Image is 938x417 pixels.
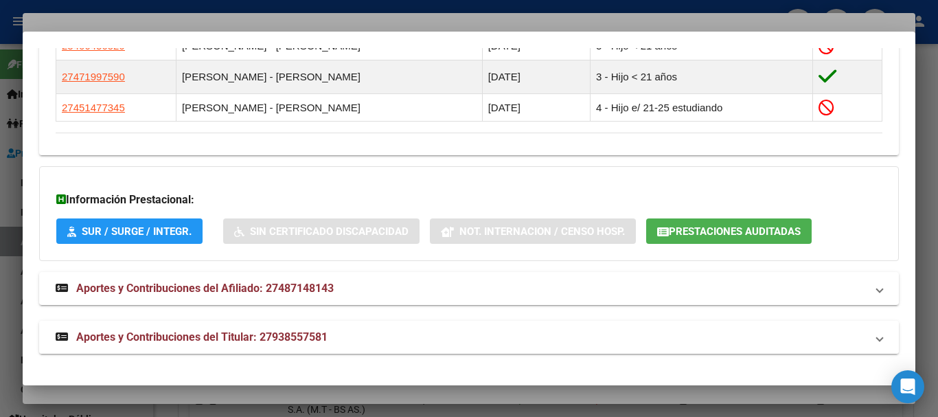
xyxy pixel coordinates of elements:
span: 27471997590 [62,71,125,82]
span: 27451477345 [62,102,125,113]
span: Sin Certificado Discapacidad [250,225,409,238]
mat-expansion-panel-header: Aportes y Contribuciones del Afiliado: 27487148143 [39,272,899,305]
button: Prestaciones Auditadas [646,218,812,244]
td: [DATE] [482,60,590,94]
td: 3 - Hijo < 21 años [591,60,813,94]
span: Aportes y Contribuciones del Afiliado: 27487148143 [76,282,334,295]
button: Not. Internacion / Censo Hosp. [430,218,636,244]
button: SUR / SURGE / INTEGR. [56,218,203,244]
span: Not. Internacion / Censo Hosp. [459,225,625,238]
span: Prestaciones Auditadas [669,225,801,238]
td: 4 - Hijo e/ 21-25 estudiando [591,94,813,122]
div: Open Intercom Messenger [891,370,924,403]
h3: Información Prestacional: [56,192,882,208]
td: [DATE] [482,94,590,122]
td: [PERSON_NAME] - [PERSON_NAME] [176,94,482,122]
button: Sin Certificado Discapacidad [223,218,420,244]
span: SUR / SURGE / INTEGR. [82,225,192,238]
span: Aportes y Contribuciones del Titular: 27938557581 [76,330,328,343]
td: [PERSON_NAME] - [PERSON_NAME] [176,60,482,94]
mat-expansion-panel-header: Aportes y Contribuciones del Titular: 27938557581 [39,321,899,354]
